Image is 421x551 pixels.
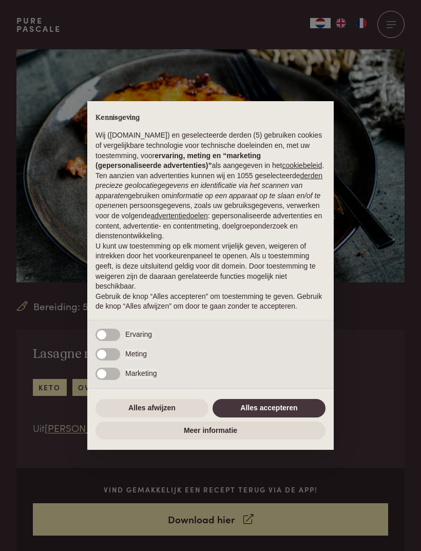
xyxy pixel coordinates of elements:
span: Meting [125,349,147,359]
a: cookiebeleid [282,161,322,169]
p: U kunt uw toestemming op elk moment vrijelijk geven, weigeren of intrekken door het voorkeurenpan... [95,241,326,292]
button: Meer informatie [95,422,326,440]
button: Alles afwijzen [95,399,208,417]
span: Marketing [125,369,157,379]
button: Alles accepteren [213,399,326,417]
em: precieze geolocatiegegevens en identificatie via het scannen van apparaten [95,181,302,200]
h2: Kennisgeving [95,113,326,123]
button: advertentiedoelen [150,211,207,221]
strong: ervaring, meting en “marketing (gepersonaliseerde advertenties)” [95,151,261,170]
span: Ervaring [125,330,152,340]
p: Ten aanzien van advertenties kunnen wij en 1055 geselecteerde gebruiken om en persoonsgegevens, z... [95,171,326,241]
p: Gebruik de knop “Alles accepteren” om toestemming te geven. Gebruik de knop “Alles afwijzen” om d... [95,292,326,312]
p: Wij ([DOMAIN_NAME]) en geselecteerde derden (5) gebruiken cookies of vergelijkbare technologie vo... [95,130,326,170]
em: informatie op een apparaat op te slaan en/of te openen [95,192,320,210]
button: derden [300,171,323,181]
